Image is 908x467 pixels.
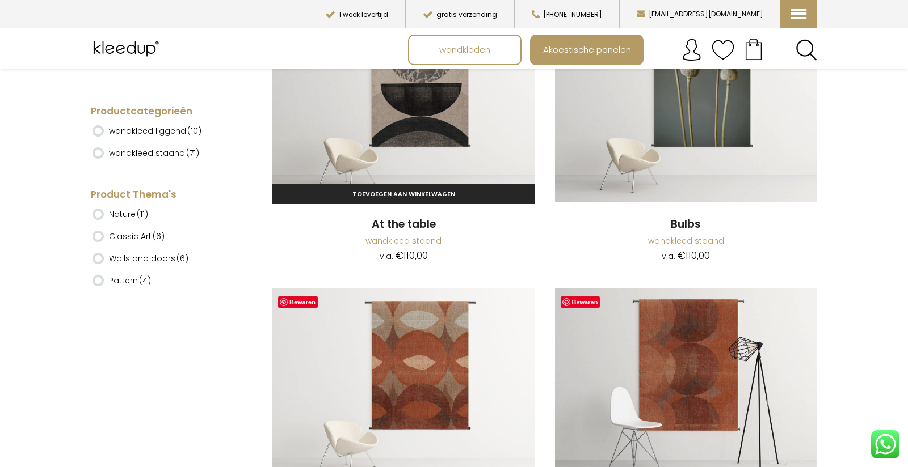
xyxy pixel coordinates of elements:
a: wandkleed staand [648,235,724,247]
label: wandkleed liggend [109,121,201,141]
span: (6) [176,253,188,264]
span: v.a. [380,251,393,262]
nav: Main menu [408,35,826,65]
label: wandkleed staand [109,143,199,163]
span: (4) [139,275,151,286]
a: wandkleed staand [365,235,442,247]
a: Search [796,39,817,61]
span: (71) [186,147,199,159]
label: Nature [109,205,148,224]
a: Bewaren [278,296,318,308]
span: (11) [137,209,148,220]
bdi: 110,00 [396,249,428,262]
span: v.a. [662,251,675,262]
a: Toevoegen aan winkelwagen: “At the table“ [272,184,535,204]
img: Kleedup [91,35,164,63]
a: Bulbs [555,6,818,204]
span: Akoestische panelen [537,39,637,60]
img: account.svg [680,39,703,61]
span: wandkleden [433,39,497,60]
a: Bulbs [555,217,818,232]
label: Walls and doors [109,249,188,268]
h4: Product Thema's [91,188,236,202]
img: verlanglijstje.svg [712,39,734,61]
a: Your cart [734,35,773,63]
span: (6) [153,231,165,242]
bdi: 110,00 [678,249,710,262]
span: € [396,249,403,262]
a: Bewaren [561,296,600,308]
span: € [678,249,686,262]
label: Classic Art [109,227,165,246]
img: Bulbs [555,6,818,202]
img: At The Table [272,6,535,202]
a: Akoestische panelen [531,36,642,64]
h4: Productcategorieën [91,105,236,118]
span: (10) [187,125,201,137]
a: wandkleden [409,36,520,64]
label: Pattern [109,271,151,290]
a: At the table [272,217,535,232]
